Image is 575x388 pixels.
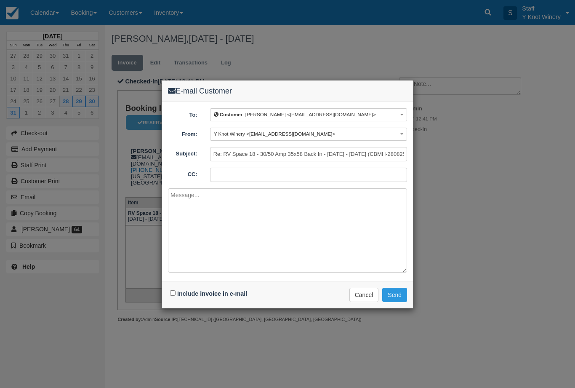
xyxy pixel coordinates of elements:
[210,108,407,121] button: Customer: [PERSON_NAME] <[EMAIL_ADDRESS][DOMAIN_NAME]>
[349,288,379,302] button: Cancel
[162,128,204,139] label: From:
[162,168,204,179] label: CC:
[168,87,407,96] h4: E-mail Customer
[220,112,242,117] b: Customer
[177,290,247,297] label: Include invoice in e-mail
[210,128,407,141] button: Y Knot Winery <[EMAIL_ADDRESS][DOMAIN_NAME]>
[214,112,376,117] span: : [PERSON_NAME] <[EMAIL_ADDRESS][DOMAIN_NAME]>
[214,131,335,136] span: Y Knot Winery <[EMAIL_ADDRESS][DOMAIN_NAME]>
[382,288,407,302] button: Send
[162,147,204,158] label: Subject:
[162,108,204,119] label: To:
